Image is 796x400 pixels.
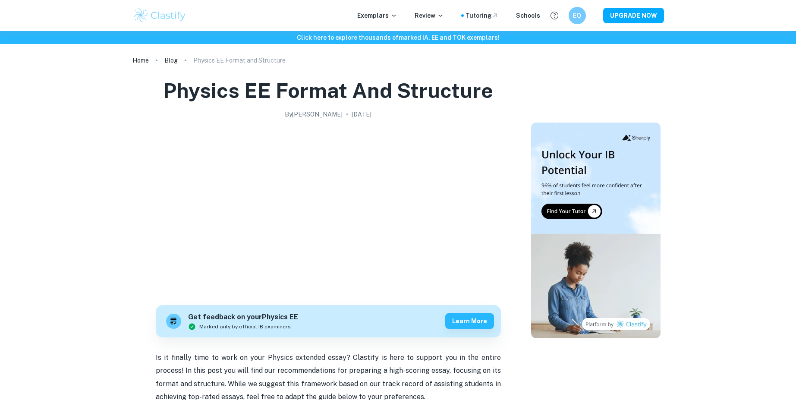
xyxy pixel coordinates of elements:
button: EQ [569,7,586,24]
button: Learn more [445,313,494,329]
a: Get feedback on yourPhysics EEMarked only by official IB examinersLearn more [156,305,501,337]
button: UPGRADE NOW [603,8,664,23]
p: • [346,110,348,119]
h6: Click here to explore thousands of marked IA, EE and TOK exemplars ! [2,33,794,42]
h2: By [PERSON_NAME] [285,110,343,119]
p: Exemplars [357,11,397,20]
p: Physics EE Format and Structure [193,56,286,65]
h6: EQ [572,11,582,20]
a: Tutoring [466,11,499,20]
button: Help and Feedback [547,8,562,23]
a: Blog [164,54,178,66]
img: Thumbnail [531,123,661,338]
img: Physics EE Format and Structure cover image [156,123,501,295]
a: Home [132,54,149,66]
span: Marked only by official IB examiners [199,323,291,331]
a: Schools [516,11,540,20]
img: Clastify logo [132,7,187,24]
h1: Physics EE Format and Structure [163,77,493,104]
h6: Get feedback on your Physics EE [188,312,298,323]
h2: [DATE] [352,110,371,119]
p: Review [415,11,444,20]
